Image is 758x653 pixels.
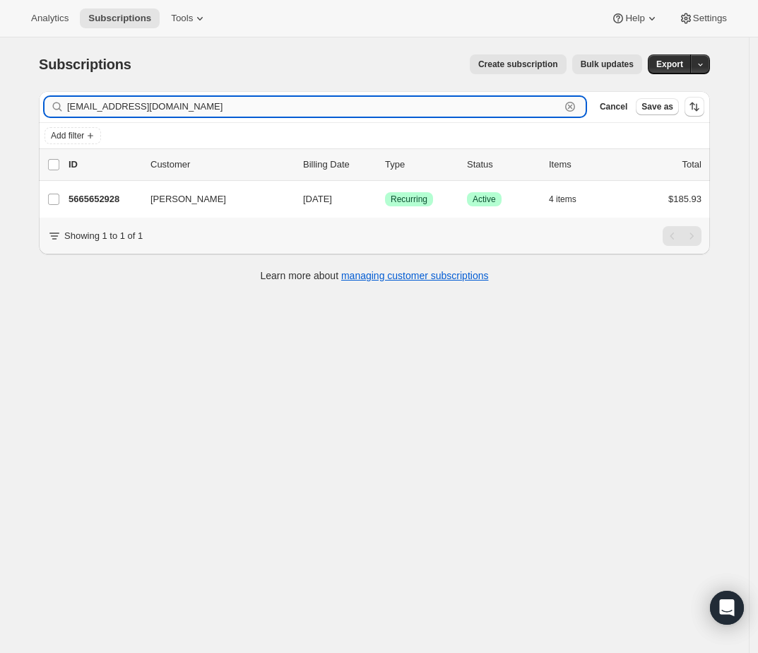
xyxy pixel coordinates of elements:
[261,269,489,283] p: Learn more about
[31,13,69,24] span: Analytics
[663,226,701,246] nav: Pagination
[51,130,84,141] span: Add filter
[69,189,701,209] div: 5665652928[PERSON_NAME][DATE]SuccessRecurringSuccessActive4 items$185.93
[69,158,701,172] div: IDCustomerBilling DateTypeStatusItemsTotal
[467,158,538,172] p: Status
[572,54,642,74] button: Bulk updates
[69,192,139,206] p: 5665652928
[563,100,577,114] button: Clear
[625,13,644,24] span: Help
[594,98,633,115] button: Cancel
[67,97,560,117] input: Filter subscribers
[171,13,193,24] span: Tools
[641,101,673,112] span: Save as
[685,97,704,117] button: Sort the results
[656,59,683,70] span: Export
[303,194,332,204] span: [DATE]
[470,54,567,74] button: Create subscription
[142,188,283,211] button: [PERSON_NAME]
[150,158,292,172] p: Customer
[39,57,131,72] span: Subscriptions
[668,194,701,204] span: $185.93
[385,158,456,172] div: Type
[648,54,692,74] button: Export
[473,194,496,205] span: Active
[162,8,215,28] button: Tools
[69,158,139,172] p: ID
[549,189,592,209] button: 4 items
[603,8,667,28] button: Help
[549,158,620,172] div: Items
[391,194,427,205] span: Recurring
[710,591,744,625] div: Open Intercom Messenger
[45,127,101,144] button: Add filter
[64,229,143,243] p: Showing 1 to 1 of 1
[150,192,226,206] span: [PERSON_NAME]
[341,270,489,281] a: managing customer subscriptions
[693,13,727,24] span: Settings
[549,194,576,205] span: 4 items
[600,101,627,112] span: Cancel
[303,158,374,172] p: Billing Date
[636,98,679,115] button: Save as
[682,158,701,172] p: Total
[670,8,735,28] button: Settings
[80,8,160,28] button: Subscriptions
[88,13,151,24] span: Subscriptions
[581,59,634,70] span: Bulk updates
[23,8,77,28] button: Analytics
[478,59,558,70] span: Create subscription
